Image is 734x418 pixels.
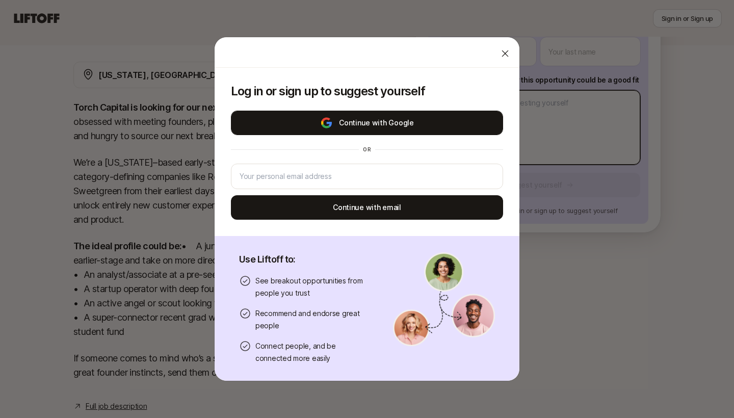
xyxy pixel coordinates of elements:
button: Continue with Google [231,111,503,135]
img: signup-banner [393,252,495,346]
p: Recommend and endorse great people [255,307,369,332]
p: Connect people, and be connected more easily [255,340,369,364]
p: Use Liftoff to: [239,252,369,267]
button: Continue with email [231,195,503,220]
p: See breakout opportunities from people you trust [255,275,369,299]
div: or [359,145,375,153]
p: Log in or sign up to suggest yourself [231,84,503,98]
img: google-logo [320,117,333,129]
input: Your personal email address [240,170,494,182]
